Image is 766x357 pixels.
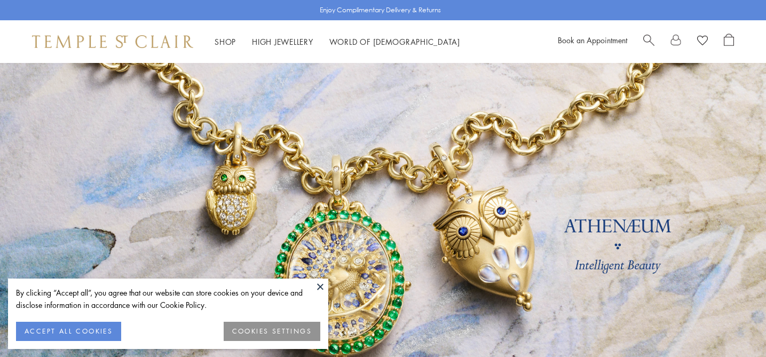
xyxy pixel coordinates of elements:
p: Enjoy Complimentary Delivery & Returns [320,5,441,15]
a: High JewelleryHigh Jewellery [252,36,313,47]
a: Book an Appointment [558,35,627,45]
img: Temple St. Clair [32,35,193,48]
a: Open Shopping Bag [724,34,734,50]
iframe: Gorgias live chat messenger [713,307,755,346]
a: World of [DEMOGRAPHIC_DATA]World of [DEMOGRAPHIC_DATA] [329,36,460,47]
a: ShopShop [215,36,236,47]
div: By clicking “Accept all”, you agree that our website can store cookies on your device and disclos... [16,287,320,311]
button: ACCEPT ALL COOKIES [16,322,121,341]
a: View Wishlist [697,34,708,50]
a: Search [643,34,654,50]
button: COOKIES SETTINGS [224,322,320,341]
nav: Main navigation [215,35,460,49]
